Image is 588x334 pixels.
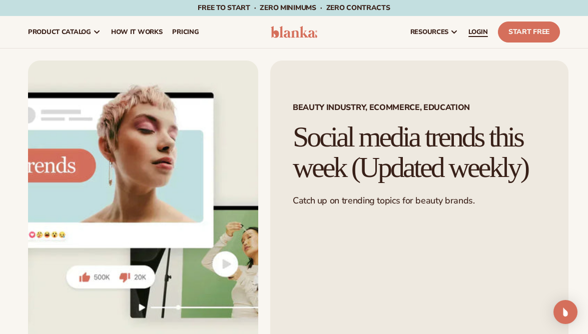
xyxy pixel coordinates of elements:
span: Beauty Industry, Ecommerce, Education [293,103,546,111]
div: Open Intercom Messenger [553,300,577,324]
span: pricing [172,28,199,36]
span: LOGIN [468,28,488,36]
span: How It Works [111,28,163,36]
a: pricing [167,16,204,48]
a: LOGIN [463,16,493,48]
span: Free to start · ZERO minimums · ZERO contracts [198,3,390,12]
h1: Social media trends this week (Updated weekly) [293,122,546,183]
a: resources [405,16,463,48]
span: Catch up on trending topics for beauty brands. [293,194,474,206]
span: resources [410,28,448,36]
span: product catalog [28,28,91,36]
a: product catalog [23,16,106,48]
a: How It Works [106,16,168,48]
a: Start Free [498,21,560,42]
img: logo [271,26,318,38]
